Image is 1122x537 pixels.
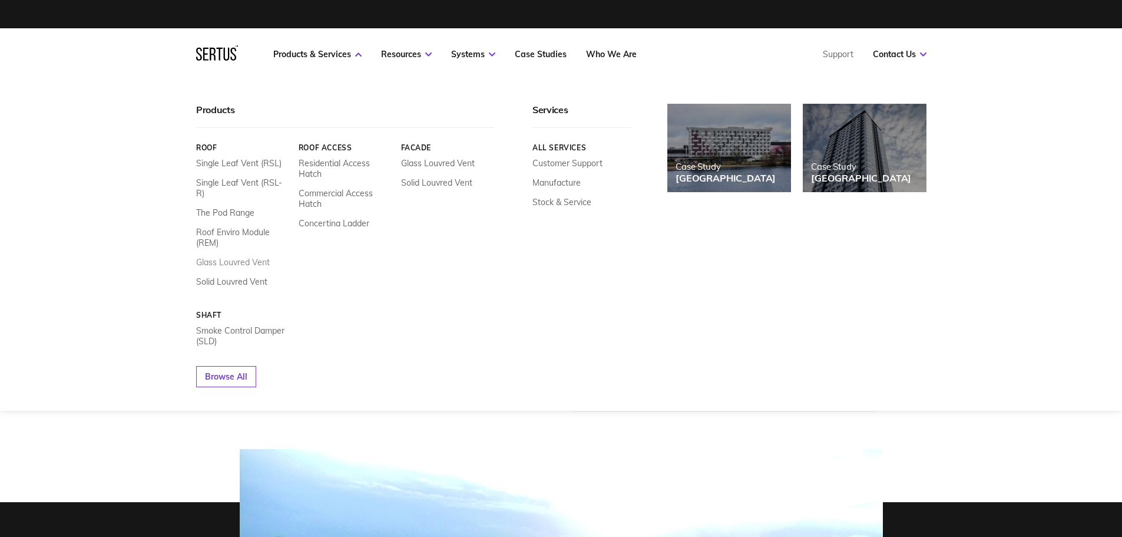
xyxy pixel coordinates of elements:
[196,158,282,169] a: Single Leaf Vent (RSL)
[811,172,911,184] div: [GEOGRAPHIC_DATA]
[196,143,290,152] a: Roof
[532,158,603,169] a: Customer Support
[667,104,791,192] a: Case Study[GEOGRAPHIC_DATA]
[196,257,270,268] a: Glass Louvred Vent
[676,161,776,172] div: Case Study
[196,325,290,347] a: Smoke Control Damper (SLD)
[298,158,392,179] a: Residential Access Hatch
[873,49,926,60] a: Contact Us
[532,177,581,188] a: Manufacture
[196,207,254,218] a: The Pod Range
[823,49,853,60] a: Support
[196,227,290,248] a: Roof Enviro Module (REM)
[298,143,392,152] a: Roof Access
[401,177,472,188] a: Solid Louvred Vent
[196,366,256,387] a: Browse All
[196,311,290,319] a: Shaft
[196,177,290,199] a: Single Leaf Vent (RSL-R)
[515,49,567,60] a: Case Studies
[298,218,369,229] a: Concertina Ladder
[401,143,494,152] a: Facade
[811,161,911,172] div: Case Study
[196,276,267,287] a: Solid Louvred Vent
[196,104,494,128] div: Products
[451,49,495,60] a: Systems
[586,49,637,60] a: Who We Are
[803,104,926,192] a: Case Study[GEOGRAPHIC_DATA]
[676,172,776,184] div: [GEOGRAPHIC_DATA]
[532,104,632,128] div: Services
[532,143,632,152] a: All services
[273,49,362,60] a: Products & Services
[298,188,392,209] a: Commercial Access Hatch
[532,197,591,207] a: Stock & Service
[401,158,474,169] a: Glass Louvred Vent
[381,49,432,60] a: Resources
